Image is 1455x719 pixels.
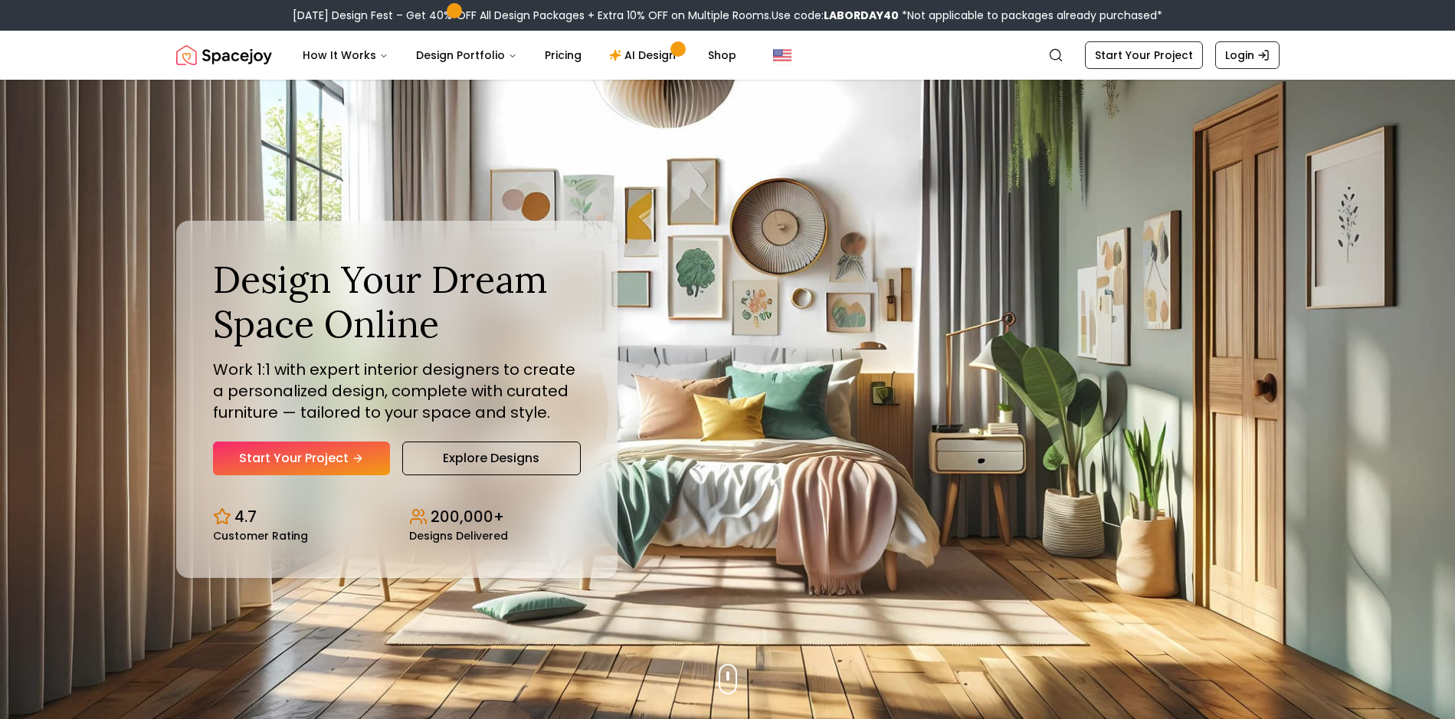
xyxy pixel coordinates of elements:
[404,40,529,71] button: Design Portfolio
[234,506,257,527] p: 4.7
[773,46,791,64] img: United States
[772,8,899,23] span: Use code:
[290,40,749,71] nav: Main
[290,40,401,71] button: How It Works
[899,8,1162,23] span: *Not applicable to packages already purchased*
[696,40,749,71] a: Shop
[176,40,272,71] a: Spacejoy
[1215,41,1280,69] a: Login
[409,530,508,541] small: Designs Delivered
[213,530,308,541] small: Customer Rating
[402,442,581,475] a: Explore Designs
[293,8,1162,23] div: [DATE] Design Fest – Get 40% OFF All Design Packages + Extra 10% OFF on Multiple Rooms.
[597,40,693,71] a: AI Design
[213,494,581,541] div: Design stats
[533,40,594,71] a: Pricing
[824,8,899,23] b: LABORDAY40
[213,258,581,346] h1: Design Your Dream Space Online
[176,40,272,71] img: Spacejoy Logo
[213,442,390,475] a: Start Your Project
[176,31,1280,80] nav: Global
[213,359,581,423] p: Work 1:1 with expert interior designers to create a personalized design, complete with curated fu...
[1085,41,1203,69] a: Start Your Project
[431,506,504,527] p: 200,000+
